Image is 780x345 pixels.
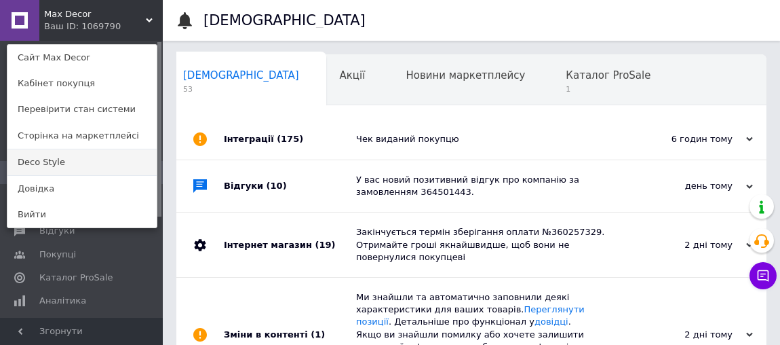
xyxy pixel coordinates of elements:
[267,181,287,191] span: (10)
[534,316,568,327] a: довідці
[224,213,356,277] div: Інтернет магазин
[7,202,157,228] a: Вийти
[183,69,299,81] span: [DEMOGRAPHIC_DATA]
[203,12,366,29] h1: [DEMOGRAPHIC_DATA]
[44,8,146,20] span: Max Decor
[356,226,617,264] div: Закінчується термін зберігання оплати №360257329. Отримайте гроші якнайшвидше, щоб вони не поверн...
[356,133,617,145] div: Чек виданий покупцю
[7,176,157,202] a: Довідка
[617,329,753,341] div: 2 дні тому
[356,174,617,198] div: У вас новий позитивний відгук про компанію за замовленням 364501443.
[340,69,366,81] span: Акції
[224,160,356,212] div: Відгуки
[311,329,325,340] span: (1)
[277,134,303,144] span: (175)
[39,225,75,237] span: Відгуки
[617,180,753,192] div: день тому
[7,96,157,122] a: Перевірити стан системи
[39,249,76,261] span: Покупці
[566,69,650,81] span: Каталог ProSale
[749,262,777,289] button: Чат з покупцем
[7,71,157,96] a: Кабінет покупця
[617,133,753,145] div: 6 годин тому
[39,272,113,284] span: Каталог ProSale
[224,119,356,160] div: Інтеграції
[7,123,157,149] a: Сторінка на маркетплейсі
[406,69,525,81] span: Новини маркетплейсу
[566,84,650,94] span: 1
[183,84,299,94] span: 53
[7,45,157,71] a: Сайт Max Decor
[315,240,335,250] span: (19)
[7,149,157,175] a: Deco Style
[617,239,753,251] div: 2 дні тому
[39,295,86,307] span: Аналітика
[44,20,101,33] div: Ваш ID: 1069790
